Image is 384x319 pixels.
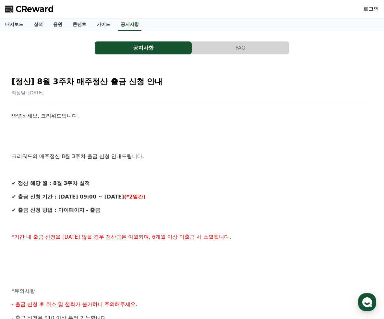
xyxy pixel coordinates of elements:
[29,18,48,31] a: 실적
[48,18,67,31] a: 음원
[91,18,115,31] a: 가이드
[95,41,192,54] button: 공지사항
[192,41,289,54] button: FAQ
[124,194,145,200] strong: (*2일간)
[16,4,54,14] span: CReward
[5,4,54,14] a: CReward
[12,90,44,95] span: 작성일: [DATE]
[12,194,124,200] strong: ✔ 출금 신청 기간 : [DATE] 09:00 ~ [DATE]
[12,207,100,213] strong: ✔ 출금 신청 방법 : 마이페이지 - 출금
[363,5,379,13] a: 로그인
[118,18,141,31] a: 공지사항
[12,112,372,120] p: 안녕하세요, 크리워드입니다.
[12,234,231,240] span: *기간 내 출금 신청을 [DATE] 않을 경우 정산금은 이월되며, 6개월 이상 미출금 시 소멸됩니다.
[12,180,90,186] strong: ✔ 정산 해당 월 : 8월 3주차 실적
[12,152,372,161] p: 크리워드의 매주정산 8월 3주차 출금 신청 안내드립니다.
[67,18,91,31] a: 콘텐츠
[12,76,372,87] h2: [정산] 8월 3주차 매주정산 출금 신청 안내
[12,301,138,307] span: - 출금 신청 후 취소 및 철회가 불가하니 주의해주세요.
[12,288,35,294] span: *유의사항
